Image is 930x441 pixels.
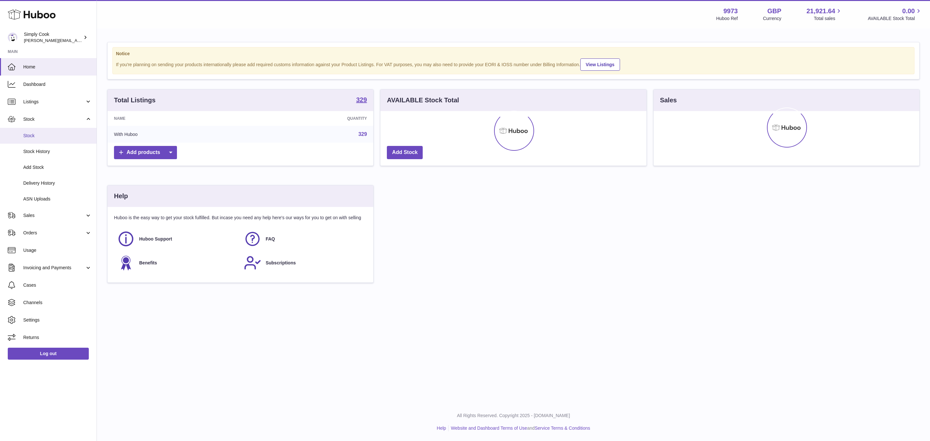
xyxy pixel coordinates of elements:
[117,254,237,272] a: Benefits
[23,212,85,219] span: Sales
[356,97,367,103] strong: 329
[23,317,92,323] span: Settings
[116,51,911,57] strong: Notice
[580,58,620,71] a: View Listings
[23,133,92,139] span: Stock
[114,215,367,221] p: Huboo is the easy way to get your stock fulfilled. But incase you need any help here's our ways f...
[535,426,590,431] a: Service Terms & Conditions
[114,146,177,159] a: Add products
[23,282,92,288] span: Cases
[723,7,738,15] strong: 9973
[139,260,157,266] span: Benefits
[660,96,677,105] h3: Sales
[266,236,275,242] span: FAQ
[24,31,82,44] div: Simply Cook
[117,230,237,248] a: Huboo Support
[23,230,85,236] span: Orders
[23,180,92,186] span: Delivery History
[139,236,172,242] span: Huboo Support
[23,64,92,70] span: Home
[767,7,781,15] strong: GBP
[266,260,296,266] span: Subscriptions
[387,146,423,159] a: Add Stock
[23,164,92,170] span: Add Stock
[244,254,364,272] a: Subscriptions
[8,348,89,359] a: Log out
[8,33,17,42] img: emma@simplycook.com
[108,111,248,126] th: Name
[23,99,85,105] span: Listings
[244,230,364,248] a: FAQ
[449,425,590,431] li: and
[23,265,85,271] span: Invoicing and Payments
[102,413,925,419] p: All Rights Reserved. Copyright 2025 - [DOMAIN_NAME]
[116,57,911,71] div: If you're planning on sending your products internationally please add required customs informati...
[114,192,128,200] h3: Help
[23,300,92,306] span: Channels
[24,38,129,43] span: [PERSON_NAME][EMAIL_ADDRESS][DOMAIN_NAME]
[902,7,915,15] span: 0.00
[437,426,446,431] a: Help
[23,81,92,87] span: Dashboard
[23,196,92,202] span: ASN Uploads
[23,149,92,155] span: Stock History
[451,426,527,431] a: Website and Dashboard Terms of Use
[23,247,92,253] span: Usage
[114,96,156,105] h3: Total Listings
[387,96,459,105] h3: AVAILABLE Stock Total
[814,15,842,22] span: Total sales
[248,111,373,126] th: Quantity
[358,131,367,137] a: 329
[23,334,92,341] span: Returns
[356,97,367,104] a: 329
[716,15,738,22] div: Huboo Ref
[108,126,248,143] td: With Huboo
[868,15,922,22] span: AVAILABLE Stock Total
[23,116,85,122] span: Stock
[806,7,835,15] span: 21,921.64
[868,7,922,22] a: 0.00 AVAILABLE Stock Total
[806,7,842,22] a: 21,921.64 Total sales
[763,15,781,22] div: Currency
